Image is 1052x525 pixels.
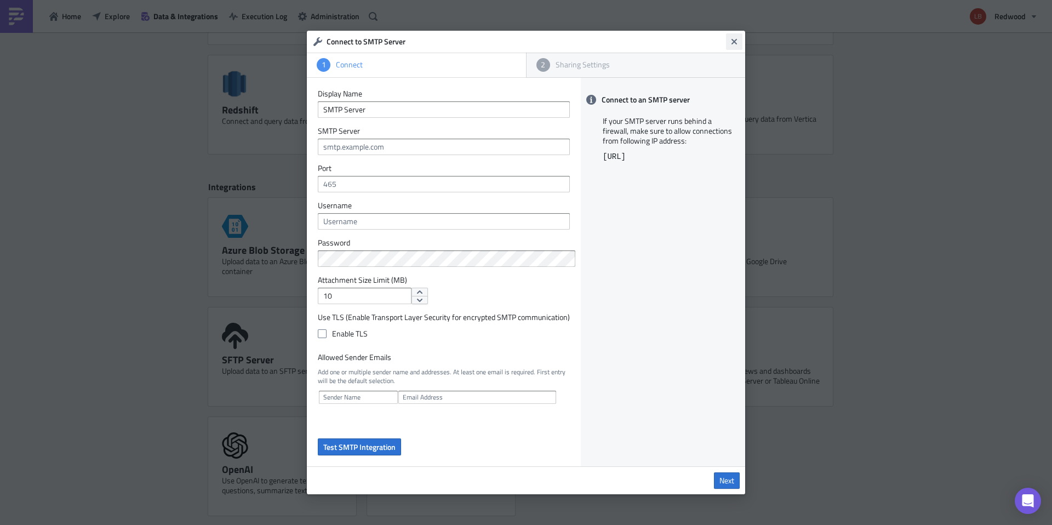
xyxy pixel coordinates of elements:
[318,329,570,339] label: Enable TLS
[318,288,411,304] input: Enter a number...
[318,89,570,99] label: Display Name
[318,126,570,136] label: SMTP Server
[319,391,398,404] input: Sender Name
[318,238,570,248] label: Password
[323,441,396,453] span: Test SMTP Integration
[1015,488,1041,514] div: Open Intercom Messenger
[318,368,570,385] span: Add one or multiple sender name and addresses. At least one email is required. First entry will b...
[318,275,570,285] label: Attachment Size Limit (MB)
[581,89,745,111] div: Connect to an SMTP server
[318,101,570,118] input: Give it a name
[726,33,742,50] button: Close
[603,116,734,146] p: If your SMTP server runs behind a firewall, make sure to allow connections from following IP addr...
[536,58,550,72] div: 2
[550,60,736,70] div: Sharing Settings
[719,476,734,486] span: Next
[411,288,428,296] button: increment
[318,201,570,210] label: Username
[603,152,626,161] code: [URL]
[714,472,740,489] a: Next
[318,213,570,230] input: Username
[318,176,570,192] input: 465
[318,163,570,173] label: Port
[318,438,401,455] button: Test SMTP Integration
[411,296,428,305] button: decrement
[398,391,556,404] input: Email Address
[318,312,570,322] label: Use TLS (Enable Transport Layer Security for encrypted SMTP communication)
[330,60,516,70] div: Connect
[317,58,330,72] div: 1
[318,139,570,155] input: smtp.example.com
[318,352,570,362] label: Allowed Sender Emails
[327,37,727,47] h6: Connect to SMTP Server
